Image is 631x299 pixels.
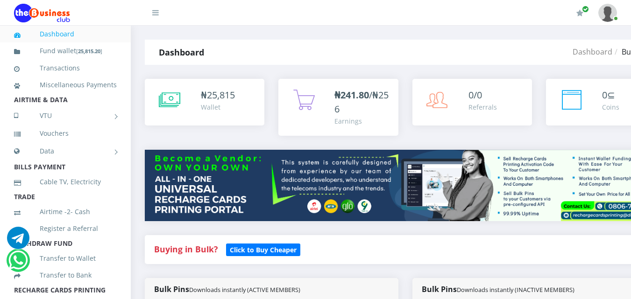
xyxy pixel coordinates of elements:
small: Downloads instantly (ACTIVE MEMBERS) [189,285,300,294]
a: Transfer to Wallet [14,248,117,269]
a: ₦25,815 Wallet [145,79,264,125]
i: Renew/Upgrade Subscription [576,9,583,17]
div: Referrals [468,102,497,112]
div: Wallet [201,102,235,112]
a: Miscellaneous Payments [14,74,117,96]
small: Downloads instantly (INACTIVE MEMBERS) [457,285,574,294]
strong: Bulk Pins [154,284,300,294]
a: 0/0 Referrals [412,79,532,125]
div: Coins [602,102,619,112]
a: Register a Referral [14,218,117,239]
a: Transactions [14,57,117,79]
div: Earnings [334,116,389,126]
img: User [598,4,617,22]
span: 0/0 [468,89,482,101]
a: Chat for support [8,256,28,271]
span: Renew/Upgrade Subscription [582,6,589,13]
div: ⊆ [602,88,619,102]
span: /₦256 [334,89,389,115]
small: [ ] [76,48,102,55]
a: VTU [14,104,117,127]
a: Click to Buy Cheaper [226,243,300,255]
a: Cable TV, Electricity [14,171,117,193]
div: ₦ [201,88,235,102]
strong: Bulk Pins [422,284,574,294]
span: 0 [602,89,607,101]
a: Fund wallet[25,815.20] [14,40,117,62]
strong: Dashboard [159,47,204,58]
a: Dashboard [14,23,117,45]
span: 25,815 [207,89,235,101]
a: Data [14,139,117,163]
strong: Buying in Bulk? [154,243,218,255]
b: ₦241.80 [334,89,369,101]
a: Dashboard [573,47,612,57]
a: Chat for support [7,234,29,249]
a: Airtime -2- Cash [14,201,117,223]
a: Transfer to Bank [14,264,117,286]
img: Logo [14,4,70,22]
b: 25,815.20 [78,48,100,55]
a: ₦241.80/₦256 Earnings [278,79,398,136]
a: Vouchers [14,123,117,144]
b: Click to Buy Cheaper [230,245,297,254]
